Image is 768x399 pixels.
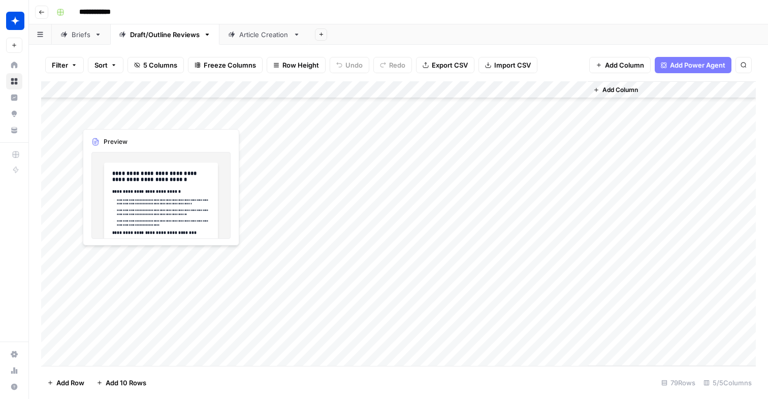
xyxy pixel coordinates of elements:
span: Add 10 Rows [106,378,146,388]
span: Import CSV [494,60,531,70]
button: Undo [330,57,369,73]
button: Add 10 Rows [90,375,152,391]
div: Article Creation [239,29,289,40]
button: Workspace: Wiz [6,8,22,34]
span: Sort [94,60,108,70]
button: Sort [88,57,123,73]
button: Freeze Columns [188,57,263,73]
a: Article Creation [219,24,309,45]
button: Add Power Agent [655,57,731,73]
div: Briefs [72,29,90,40]
span: Add Column [605,60,644,70]
button: Add Column [589,57,651,73]
a: Opportunities [6,106,22,122]
button: Filter [45,57,84,73]
img: Wiz Logo [6,12,24,30]
a: Home [6,57,22,73]
button: Add Column [589,83,642,97]
a: Briefs [52,24,110,45]
a: Browse [6,73,22,89]
span: Export CSV [432,60,468,70]
a: Usage [6,362,22,379]
span: Freeze Columns [204,60,256,70]
button: Import CSV [478,57,537,73]
span: Add Column [602,85,638,95]
a: Insights [6,89,22,106]
span: Filter [52,60,68,70]
div: 79 Rows [657,375,699,391]
button: Row Height [267,57,326,73]
button: Export CSV [416,57,474,73]
span: Add Row [56,378,84,388]
span: Row Height [282,60,319,70]
a: Draft/Outline Reviews [110,24,219,45]
a: Your Data [6,122,22,138]
button: Help + Support [6,379,22,395]
span: Redo [389,60,405,70]
div: 5/5 Columns [699,375,756,391]
div: Draft/Outline Reviews [130,29,200,40]
span: 5 Columns [143,60,177,70]
span: Add Power Agent [670,60,725,70]
button: 5 Columns [127,57,184,73]
button: Add Row [41,375,90,391]
a: Settings [6,346,22,362]
button: Redo [373,57,412,73]
span: Undo [345,60,363,70]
